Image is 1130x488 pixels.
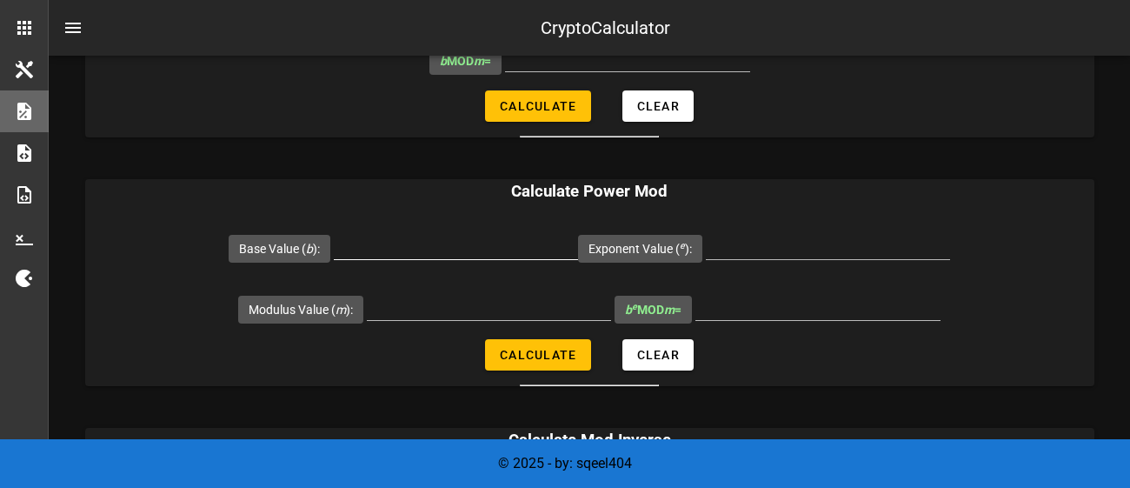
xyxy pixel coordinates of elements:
[85,179,1094,204] h3: Calculate Power Mod
[485,90,590,122] button: Calculate
[680,240,685,251] sup: e
[440,54,447,68] i: b
[622,339,694,371] button: Clear
[588,240,692,257] label: Exponent Value ( ):
[306,242,313,256] i: b
[632,301,637,312] sup: e
[85,428,1094,452] h3: Calculate Mod Inverse
[52,7,94,49] button: nav-menu-toggle
[625,303,681,317] span: MOD =
[239,240,320,257] label: Base Value ( ):
[625,303,637,317] i: b
[541,15,670,41] div: CryptoCalculator
[485,339,590,371] button: Calculate
[664,303,675,317] i: m
[498,455,632,471] span: © 2025 - by: sqeel404
[249,301,353,318] label: Modulus Value ( ):
[499,99,576,113] span: Calculate
[636,99,680,113] span: Clear
[474,54,484,68] i: m
[622,90,694,122] button: Clear
[336,303,346,317] i: m
[636,348,680,362] span: Clear
[440,54,491,68] span: MOD =
[499,348,576,362] span: Calculate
